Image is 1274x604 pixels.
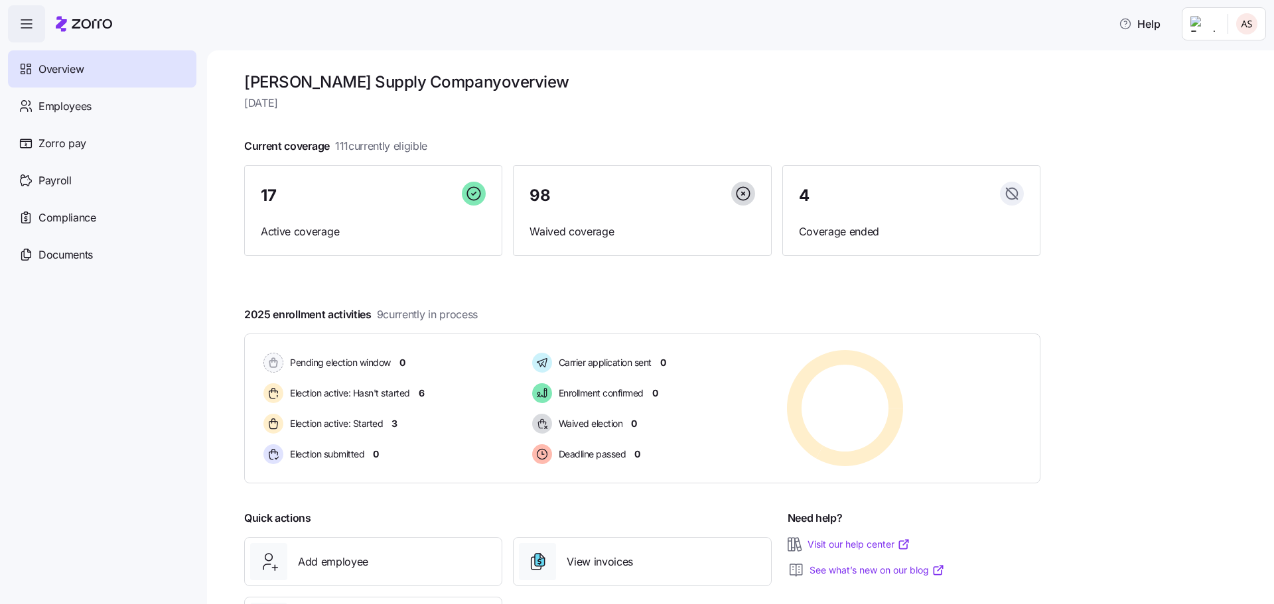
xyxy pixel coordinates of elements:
span: Election active: Hasn't started [286,387,410,400]
span: 0 [399,356,405,369]
span: Current coverage [244,138,427,154]
span: Waived election [555,417,623,430]
a: Zorro pay [8,125,196,162]
span: 0 [373,448,379,461]
span: Deadline passed [555,448,626,461]
span: Waived coverage [530,223,754,240]
a: Documents [8,236,196,273]
span: Election active: Started [286,417,383,430]
span: 98 [530,188,550,204]
span: Quick actions [244,510,311,526]
span: Pending election window [286,356,391,369]
span: 4 [799,188,810,204]
button: Help [1108,11,1171,37]
span: Overview [38,61,84,78]
img: Employer logo [1190,16,1217,32]
a: Overview [8,50,196,88]
span: 0 [652,387,658,400]
span: [DATE] [244,95,1040,111]
span: Compliance [38,210,96,226]
a: See what’s new on our blog [810,564,945,577]
span: Zorro pay [38,135,86,152]
span: 2025 enrollment activities [244,306,478,323]
span: Election submitted [286,448,364,461]
a: Payroll [8,162,196,199]
span: Employees [38,98,92,115]
span: 0 [660,356,666,369]
span: View invoices [567,554,633,570]
span: 111 currently eligible [335,138,427,154]
span: 3 [391,417,397,430]
span: Carrier application sent [555,356,652,369]
span: Enrollment confirmed [555,387,644,400]
span: Need help? [788,510,843,526]
span: 0 [634,448,640,461]
h1: [PERSON_NAME] Supply Company overview [244,72,1040,92]
span: Documents [38,247,93,263]
a: Compliance [8,199,196,236]
span: Payroll [38,172,72,189]
span: 9 currently in process [377,306,478,323]
span: Active coverage [261,223,486,240]
a: Employees [8,88,196,125]
img: 9c19ce4635c6dd4ff600ad4722aa7a00 [1236,13,1257,34]
span: Help [1119,16,1161,32]
span: 6 [419,387,425,400]
span: 17 [261,188,276,204]
a: Visit our help center [808,538,910,551]
span: Add employee [298,554,368,570]
span: Coverage ended [799,223,1024,240]
span: 0 [631,417,637,430]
